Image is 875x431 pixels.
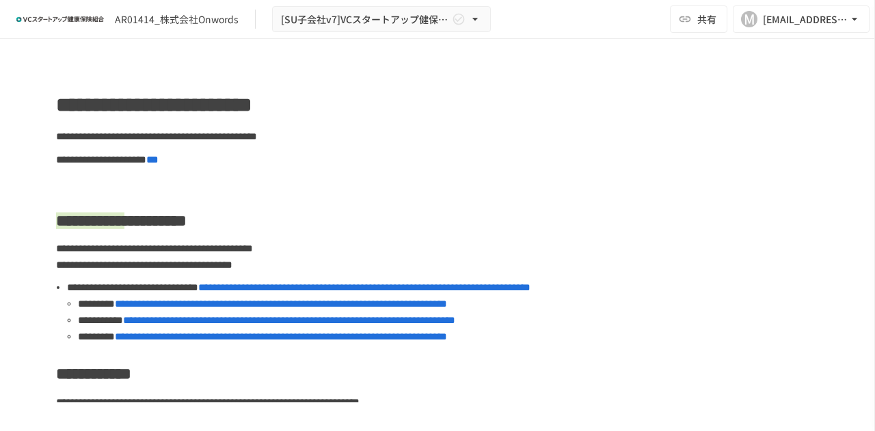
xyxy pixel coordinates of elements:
[697,12,716,27] span: 共有
[16,8,104,30] img: ZDfHsVrhrXUoWEWGWYf8C4Fv4dEjYTEDCNvmL73B7ox
[763,11,848,28] div: [EMAIL_ADDRESS][DOMAIN_NAME]
[741,11,757,27] div: M
[272,6,491,33] button: [SU子会社v7]VCスタートアップ健保への加入申請手続き
[733,5,870,33] button: M[EMAIL_ADDRESS][DOMAIN_NAME]
[281,11,449,28] span: [SU子会社v7]VCスタートアップ健保への加入申請手続き
[115,12,239,27] div: AR01414_株式会社Onwords
[670,5,727,33] button: 共有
